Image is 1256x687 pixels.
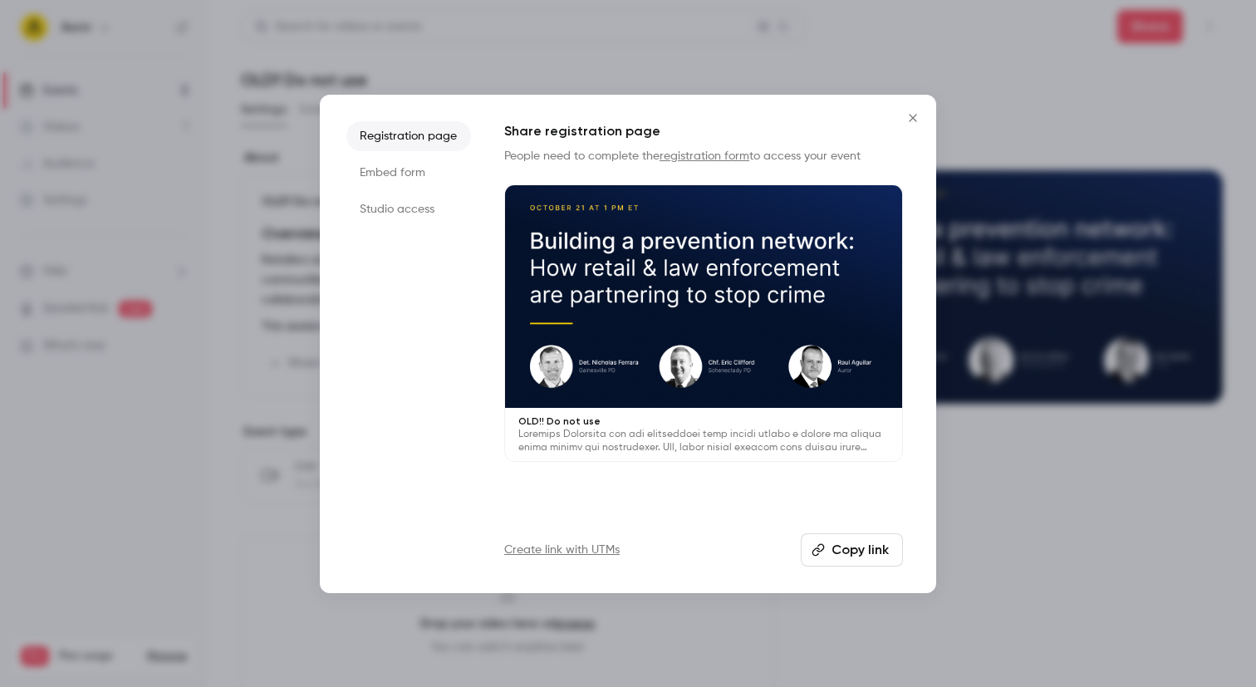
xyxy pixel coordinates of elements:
a: OLD!! Do not useLoremips Dolorsita con adi elitseddoei temp incidi utlabo e dolore ma aliqua enim... [504,184,903,463]
li: Registration page [346,121,471,151]
a: Create link with UTMs [504,542,620,558]
li: Studio access [346,194,471,224]
button: Close [896,101,930,135]
button: Copy link [801,533,903,567]
li: Embed form [346,158,471,188]
h1: Share registration page [504,121,903,141]
p: OLD!! Do not use [518,415,889,428]
p: Loremips Dolorsita con adi elitseddoei temp incidi utlabo e dolore ma aliqua enima minimv qui nos... [518,428,889,454]
a: registration form [660,150,749,162]
p: People need to complete the to access your event [504,148,903,164]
